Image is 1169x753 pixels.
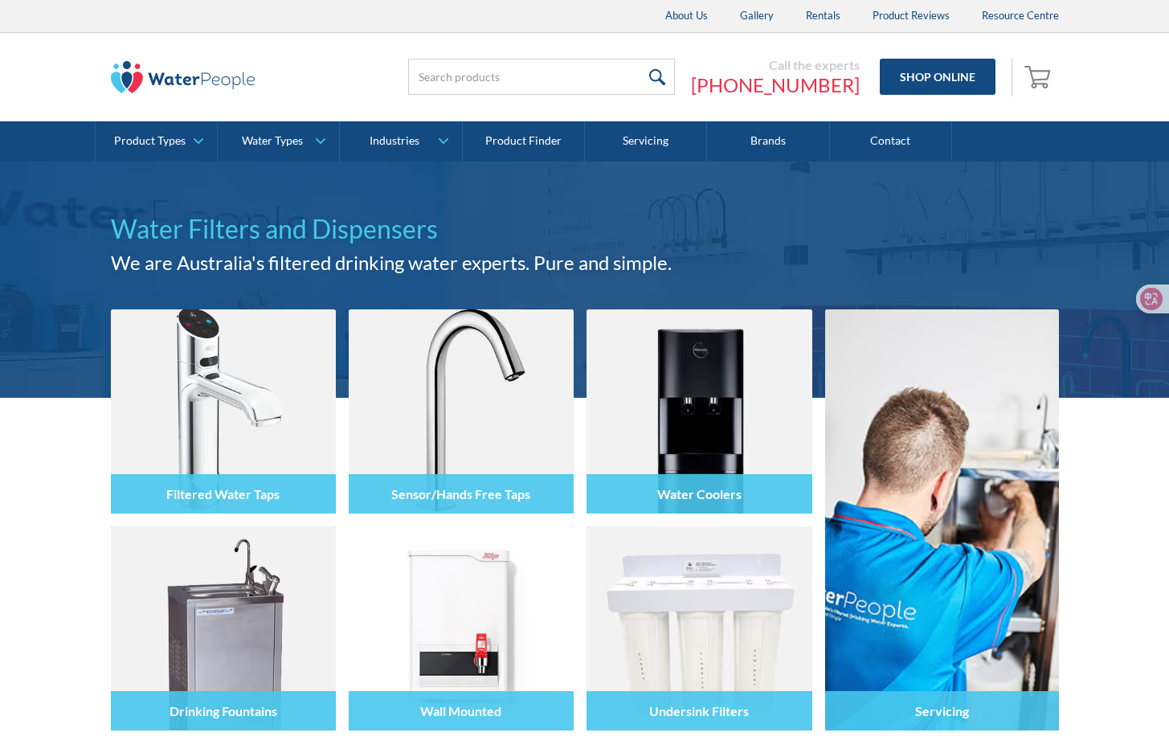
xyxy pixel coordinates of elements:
[242,134,303,148] div: Water Types
[340,121,461,162] a: Industries
[114,134,186,148] div: Product Types
[657,486,742,501] h4: Water Coolers
[349,309,574,514] img: Sensor/Hands Free Taps
[408,59,675,95] input: Search products
[111,61,255,93] img: The Water People
[691,57,860,73] div: Call the experts
[587,526,811,730] img: Undersink Filters
[391,486,530,501] h4: Sensor/Hands Free Taps
[585,121,707,162] a: Servicing
[649,703,749,718] h4: Undersink Filters
[915,703,969,718] h4: Servicing
[691,73,860,97] a: [PHONE_NUMBER]
[587,309,811,514] img: Water Coolers
[96,121,217,162] a: Product Types
[880,59,995,95] a: Shop Online
[370,134,419,148] div: Industries
[218,121,339,162] a: Water Types
[830,121,952,162] a: Contact
[166,486,280,501] h4: Filtered Water Taps
[1020,58,1059,96] a: Open empty cart
[111,526,336,730] img: Drinking Fountains
[707,121,829,162] a: Brands
[420,703,501,718] h4: Wall Mounted
[1024,63,1055,89] img: shopping cart
[111,309,336,514] img: Filtered Water Taps
[170,703,277,718] h4: Drinking Fountains
[463,121,585,162] a: Product Finder
[825,309,1059,730] a: Servicing
[349,526,574,730] img: Wall Mounted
